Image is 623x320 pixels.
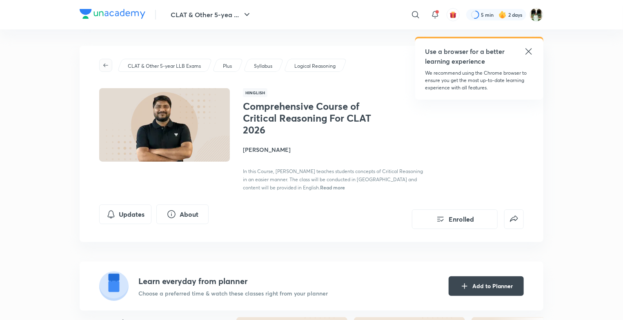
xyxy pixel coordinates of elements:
a: Logical Reasoning [293,62,337,70]
span: In this Course, [PERSON_NAME] teaches students concepts of Critical Reasoning in an easier manner... [243,168,423,191]
button: About [156,204,209,224]
button: Add to Planner [449,276,524,296]
h5: Use a browser for a better learning experience [425,47,506,66]
a: Plus [222,62,234,70]
button: false [504,209,524,229]
a: CLAT & Other 5-year LLB Exams [127,62,202,70]
img: avatar [449,11,457,18]
span: Hinglish [243,88,267,97]
p: Logical Reasoning [294,62,336,70]
a: Company Logo [80,9,145,21]
img: streak [498,11,507,19]
p: We recommend using the Chrome browser to ensure you get the most up-to-date learning experience w... [425,69,534,91]
h4: Learn everyday from planner [138,275,328,287]
img: amit [530,8,543,22]
span: Read more [320,184,345,191]
p: Syllabus [254,62,272,70]
button: avatar [447,8,460,21]
img: Company Logo [80,9,145,19]
img: Thumbnail [98,87,231,162]
p: Choose a preferred time & watch these classes right from your planner [138,289,328,298]
button: Updates [99,204,151,224]
button: Enrolled [412,209,498,229]
button: CLAT & Other 5-yea ... [166,7,257,23]
a: Syllabus [253,62,274,70]
p: Plus [223,62,232,70]
h4: [PERSON_NAME] [243,145,426,154]
p: CLAT & Other 5-year LLB Exams [128,62,201,70]
h1: Comprehensive Course of Critical Reasoning For CLAT 2026 [243,100,376,136]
